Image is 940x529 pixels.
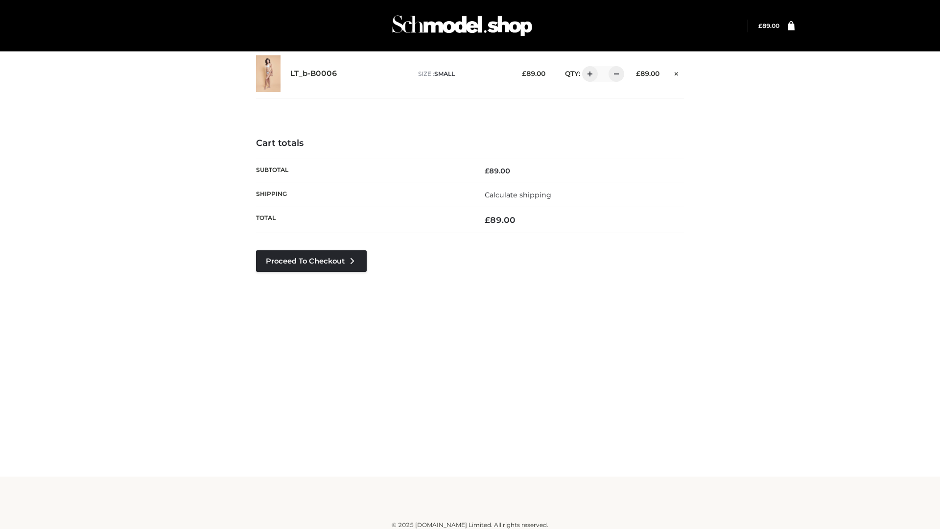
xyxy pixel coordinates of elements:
span: £ [522,70,526,77]
a: Proceed to Checkout [256,250,367,272]
a: Calculate shipping [485,191,551,199]
div: QTY: [555,66,621,82]
img: Schmodel Admin 964 [389,6,536,45]
a: Remove this item [669,66,684,79]
bdi: 89.00 [758,22,779,29]
span: £ [485,215,490,225]
bdi: 89.00 [485,167,510,175]
bdi: 89.00 [485,215,516,225]
span: £ [636,70,640,77]
th: Shipping [256,183,470,207]
h4: Cart totals [256,138,684,149]
a: £89.00 [758,22,779,29]
span: £ [485,167,489,175]
span: £ [758,22,762,29]
a: LT_b-B0006 [290,69,337,78]
bdi: 89.00 [522,70,545,77]
th: Total [256,207,470,233]
p: size : [418,70,507,78]
span: SMALL [434,70,455,77]
bdi: 89.00 [636,70,659,77]
th: Subtotal [256,159,470,183]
